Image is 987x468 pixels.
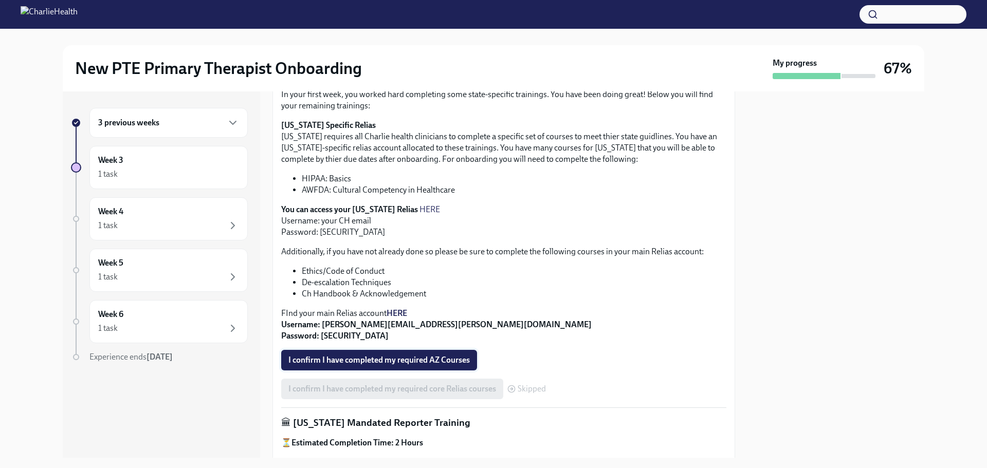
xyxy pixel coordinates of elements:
h2: New PTE Primary Therapist Onboarding [75,58,362,79]
a: Week 51 task [71,249,248,292]
h6: Week 4 [98,206,123,217]
span: Experience ends [89,352,173,362]
h6: 3 previous weeks [98,117,159,128]
div: 3 previous weeks [89,108,248,138]
li: De-escalation Techniques [302,277,726,288]
li: Ch Handbook & Acknowledgement [302,288,726,299]
h3: 67% [884,59,912,78]
li: Ethics/Code of Conduct [302,266,726,277]
div: 1 task [98,323,118,334]
li: AWFDA: Cultural Competency in Healthcare [302,184,726,196]
p: In your first week, you worked hard completing some state-specific trainings. You have been doing... [281,89,726,111]
a: Week 31 task [71,146,248,189]
li: HIPAA: Basics [302,173,726,184]
button: I confirm I have completed my required AZ Courses [281,350,477,370]
a: HERE [387,308,407,318]
p: FInd your main Relias account [281,308,726,342]
a: Week 41 task [71,197,248,240]
span: Skipped [518,385,546,393]
h6: Week 6 [98,309,123,320]
h6: Week 5 [98,257,123,269]
strong: Username: [PERSON_NAME][EMAIL_ADDRESS][PERSON_NAME][DOMAIN_NAME] Password: [SECURITY_DATA] [281,320,592,341]
div: 1 task [98,169,118,180]
p: Username: your CH email Password: [SECURITY_DATA] [281,204,726,238]
a: Week 61 task [71,300,248,343]
a: HERE [419,204,440,214]
img: CharlieHealth [21,6,78,23]
strong: [DATE] [147,352,173,362]
strong: You can access your [US_STATE] Relias [281,204,418,214]
strong: [US_STATE] Specific Relias [281,120,376,130]
p: 🏛 [US_STATE] Mandated Reporter Training [281,416,726,429]
p: [US_STATE] requires all Charlie health clinicians to complete a specific set of courses to meet t... [281,120,726,165]
span: I confirm I have completed my required AZ Courses [288,355,470,365]
h6: Week 3 [98,155,123,166]
p: Additionally, if you have not already done so please be sure to complete the following courses in... [281,246,726,257]
div: 1 task [98,271,118,283]
div: 1 task [98,220,118,231]
p: ⏳ [281,437,726,448]
strong: Estimated Completion Time: 2 Hours [291,438,423,447]
strong: My progress [773,58,817,69]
